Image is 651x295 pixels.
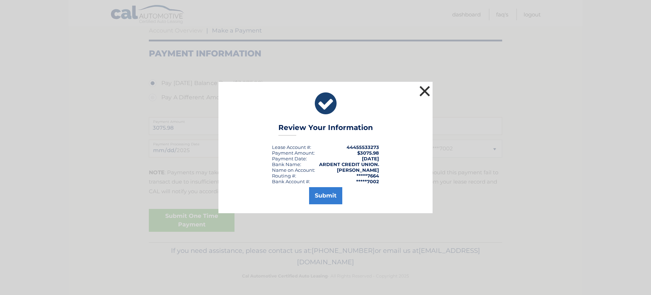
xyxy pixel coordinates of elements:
strong: [PERSON_NAME] [337,167,379,173]
div: Routing #: [272,173,296,179]
button: Submit [309,187,342,204]
div: Bank Name: [272,161,301,167]
span: Payment Date [272,156,306,161]
span: $3075.98 [357,150,379,156]
div: : [272,156,307,161]
div: Payment Amount: [272,150,315,156]
h3: Review Your Information [278,123,373,136]
strong: 44455533273 [347,144,379,150]
strong: ARDENT CREDIT UNION. [319,161,379,167]
div: Name on Account: [272,167,315,173]
span: [DATE] [362,156,379,161]
div: Bank Account #: [272,179,310,184]
div: Lease Account #: [272,144,311,150]
button: × [418,84,432,98]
